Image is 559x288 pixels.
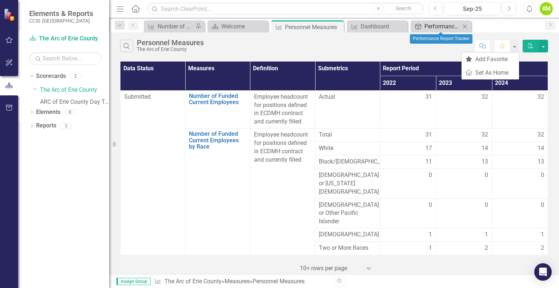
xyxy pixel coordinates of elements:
span: 17 [425,144,432,153]
div: The Arc of Erie County [137,47,204,52]
td: Double-Click to Edit Right Click for Context Menu [185,129,250,269]
a: Number of Funded Current Employees [189,93,246,106]
span: 32 [481,131,488,139]
td: Double-Click to Edit [380,155,436,169]
span: Search [396,5,411,11]
span: 1 [485,230,488,239]
div: Welcome [221,22,266,31]
span: 14 [538,144,544,153]
div: Dashboard [361,22,406,31]
a: The Arc of Erie County [29,35,102,43]
a: ARC of Erie County Day Training [40,98,109,106]
a: Number of Units of Service [146,22,194,31]
td: Double-Click to Edit [380,198,436,228]
span: 13 [481,158,488,166]
span: Black/[DEMOGRAPHIC_DATA] [319,158,376,166]
span: 0 [485,201,488,209]
td: Double-Click to Edit Right Click for Context Menu [185,90,250,128]
td: Double-Click to Edit [492,90,548,128]
a: Welcome [209,22,266,31]
span: 0 [429,201,432,209]
a: Performance Report Tracker [412,22,460,31]
span: 2 [485,244,488,252]
td: Double-Click to Edit [380,242,436,255]
input: Search ClearPoint... [147,3,423,15]
p: Employee headcount for positions defined in ECDMH contract and currently filled [254,93,311,126]
div: 8 [64,109,76,115]
div: » » [154,277,329,286]
span: 14 [481,144,488,153]
a: Dashboard [349,22,406,31]
span: Actual [319,93,376,101]
small: CCSI: [GEOGRAPHIC_DATA] [29,18,93,24]
td: Double-Click to Edit [436,198,492,228]
a: Reports [36,122,56,130]
input: Search Below... [29,52,102,65]
button: Search [385,4,422,14]
span: Elements & Reports [29,9,93,18]
td: Double-Click to Edit [436,169,492,199]
span: 1 [429,244,432,252]
div: Personnel Measures [137,39,204,47]
td: Double-Click to Edit [436,242,492,255]
a: Measures [225,278,250,285]
td: Double-Click to Edit [492,142,548,155]
td: Double-Click to Edit [492,228,548,242]
span: 0 [541,171,544,179]
td: Double-Click to Edit [492,169,548,199]
div: 2 [70,73,81,79]
a: Scorecards [36,72,66,80]
p: Employee headcount for positions defined in ECDMH contract and currently filled [254,131,311,164]
td: Double-Click to Edit [492,242,548,255]
span: 32 [538,93,544,101]
a: The Arc of Erie County [164,278,222,285]
div: Personnel Measures [253,278,305,285]
span: 32 [538,131,544,139]
div: Personnel Measures [285,23,342,32]
div: Sep-25 [447,5,498,13]
span: [DEMOGRAPHIC_DATA] [319,230,376,239]
span: 32 [481,93,488,101]
a: Add Favorite [461,52,519,66]
div: 3 [60,123,72,129]
span: 0 [541,201,544,209]
td: Double-Click to Edit [436,228,492,242]
div: Open Intercom Messenger [534,263,552,281]
a: Number of Funded Current Employees by Race [189,131,246,150]
button: Sep-25 [444,2,500,15]
span: Total [319,131,376,139]
span: 1 [429,230,432,239]
td: Double-Click to Edit [492,155,548,169]
button: KM [540,2,553,15]
td: Double-Click to Edit [380,169,436,199]
div: Performance Report Tracker [424,22,460,31]
span: [DEMOGRAPHIC_DATA] or [US_STATE][DEMOGRAPHIC_DATA] [319,171,376,196]
td: Double-Click to Edit [380,228,436,242]
td: Double-Click to Edit [436,155,492,169]
span: White [319,144,376,153]
span: Two or More Races [319,244,376,252]
span: 1 [541,230,544,239]
span: 2 [541,244,544,252]
td: Double-Click to Edit [380,142,436,155]
span: Assign Group [116,278,151,285]
td: Double-Click to Edit [380,90,436,128]
span: 0 [429,171,432,179]
span: Submitted [124,93,151,100]
span: 0 [485,171,488,179]
td: Double-Click to Edit [436,142,492,155]
td: Double-Click to Edit [492,198,548,228]
span: 31 [425,93,432,101]
div: Number of Units of Service [158,22,194,31]
span: [DEMOGRAPHIC_DATA] or Other Pacific Islander [319,201,376,226]
span: 11 [425,158,432,166]
img: ClearPoint Strategy [4,8,16,21]
a: The Arc of Erie County [40,86,109,94]
a: Elements [36,108,60,117]
span: 13 [538,158,544,166]
a: Set As Home [461,66,519,79]
div: Performance Report Tracker [410,34,472,44]
td: Double-Click to Edit [436,90,492,128]
span: 31 [425,131,432,139]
